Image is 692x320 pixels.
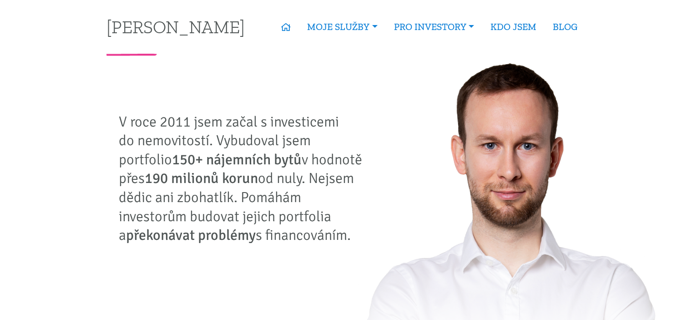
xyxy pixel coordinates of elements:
[299,16,385,37] a: MOJE SLUŽBY
[545,16,586,37] a: BLOG
[386,16,482,37] a: PRO INVESTORY
[126,226,256,244] strong: překonávat problémy
[145,169,258,187] strong: 190 milionů korun
[482,16,545,37] a: KDO JSEM
[106,18,245,36] a: [PERSON_NAME]
[172,151,302,168] strong: 150+ nájemních bytů
[119,112,369,245] p: V roce 2011 jsem začal s investicemi do nemovitostí. Vybudoval jsem portfolio v hodnotě přes od n...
